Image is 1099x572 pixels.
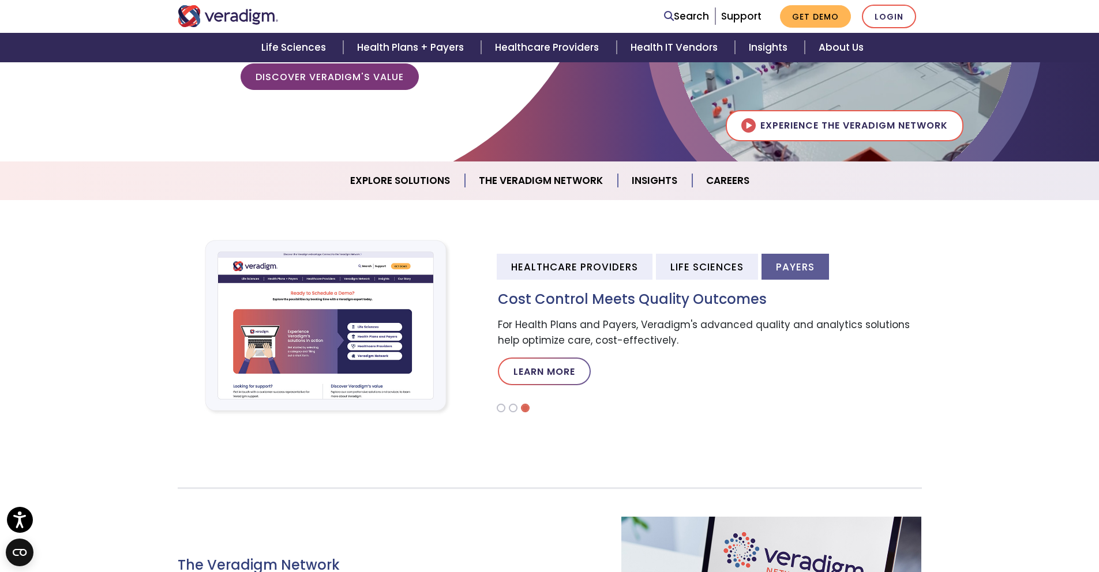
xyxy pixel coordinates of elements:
[178,5,279,27] img: Veradigm logo
[497,254,652,280] li: Healthcare Providers
[498,317,922,348] p: For Health Plans and Payers, Veradigm's advanced quality and analytics solutions help optimize ca...
[241,63,419,90] a: Discover Veradigm's Value
[336,166,465,195] a: Explore Solutions
[692,166,763,195] a: Careers
[656,254,758,280] li: Life Sciences
[617,33,735,62] a: Health IT Vendors
[498,357,591,385] a: Learn More
[247,33,343,62] a: Life Sciences
[805,33,877,62] a: About Us
[343,33,481,62] a: Health Plans + Payers
[862,5,916,28] a: Login
[780,5,851,28] a: Get Demo
[498,291,922,308] h3: Cost Control Meets Quality Outcomes
[664,9,709,24] a: Search
[721,9,762,23] a: Support
[481,33,616,62] a: Healthcare Providers
[465,166,618,195] a: The Veradigm Network
[618,166,692,195] a: Insights
[6,539,33,566] button: Open CMP widget
[762,254,829,280] li: Payers
[735,33,805,62] a: Insights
